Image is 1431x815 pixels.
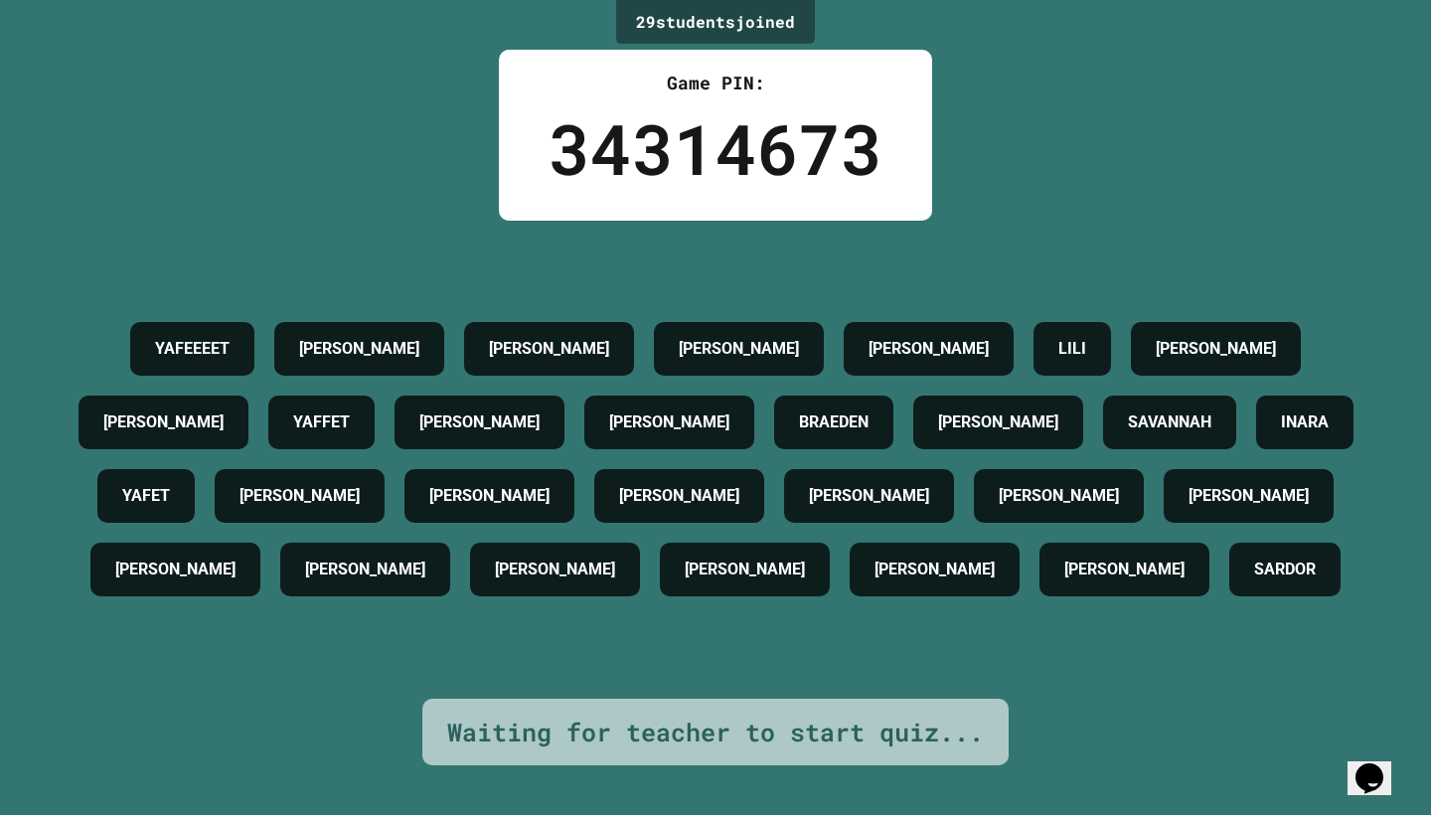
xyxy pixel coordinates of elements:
h4: [PERSON_NAME] [809,484,929,508]
h4: [PERSON_NAME] [619,484,739,508]
h4: [PERSON_NAME] [1064,558,1185,581]
div: Waiting for teacher to start quiz... [447,714,984,751]
h4: [PERSON_NAME] [489,337,609,361]
h4: [PERSON_NAME] [874,558,995,581]
h4: YAFFET [293,410,350,434]
h4: YAFEEEET [155,337,230,361]
h4: [PERSON_NAME] [419,410,540,434]
h4: INARA [1281,410,1329,434]
h4: [PERSON_NAME] [938,410,1058,434]
h4: SAVANNAH [1128,410,1211,434]
h4: [PERSON_NAME] [305,558,425,581]
h4: [PERSON_NAME] [299,337,419,361]
h4: [PERSON_NAME] [1189,484,1309,508]
h4: [PERSON_NAME] [685,558,805,581]
h4: [PERSON_NAME] [999,484,1119,508]
h4: [PERSON_NAME] [1156,337,1276,361]
div: Game PIN: [549,70,882,96]
h4: SARDOR [1254,558,1316,581]
h4: BRAEDEN [799,410,869,434]
h4: [PERSON_NAME] [495,558,615,581]
h4: LILI [1058,337,1086,361]
h4: [PERSON_NAME] [115,558,236,581]
div: 34314673 [549,96,882,201]
h4: [PERSON_NAME] [429,484,550,508]
iframe: chat widget [1348,735,1411,795]
h4: [PERSON_NAME] [679,337,799,361]
h4: YAFET [122,484,170,508]
h4: [PERSON_NAME] [103,410,224,434]
h4: [PERSON_NAME] [869,337,989,361]
h4: [PERSON_NAME] [609,410,729,434]
h4: [PERSON_NAME] [239,484,360,508]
